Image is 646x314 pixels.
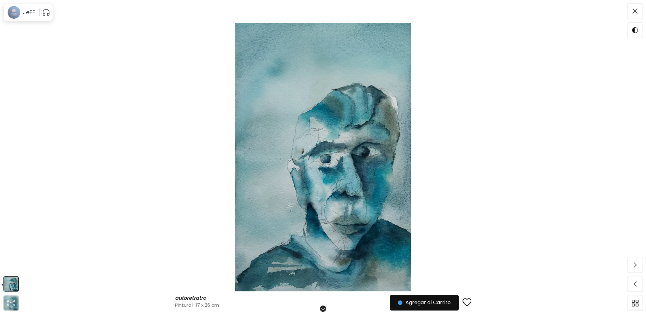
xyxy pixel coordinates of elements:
[6,298,16,308] div: animation
[175,295,208,301] h6: autoretratro
[459,294,475,311] button: favorites
[462,298,471,307] img: favorites
[390,295,459,311] button: Agregar al Carrito
[42,7,50,17] button: pauseOutline IconGradient Icon
[23,9,36,16] h6: JeFE
[175,302,408,308] h4: Pintura | 17 x 26 cm
[398,299,451,306] span: Agregar al Carrito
